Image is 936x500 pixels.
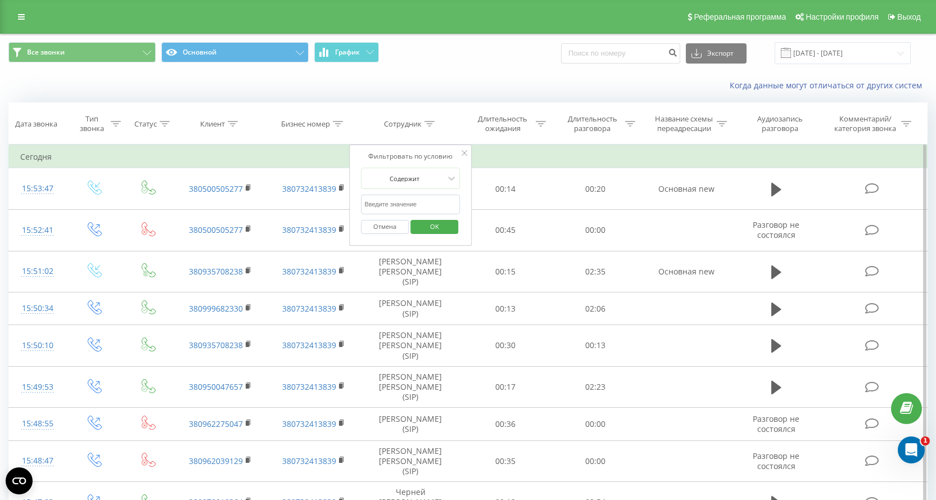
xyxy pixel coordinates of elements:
a: 380732413839 [282,418,336,429]
div: 15:48:47 [20,450,55,472]
div: 15:48:55 [20,413,55,435]
span: Выход [897,12,921,21]
div: Комментарий/категория звонка [833,114,898,133]
td: 00:20 [550,168,640,210]
span: Разговор не состоялся [753,413,799,434]
div: Длительность разговора [562,114,622,133]
div: 15:50:34 [20,298,55,319]
td: [PERSON_NAME] [PERSON_NAME] (SIP) [360,440,461,482]
td: Основная new [640,168,733,210]
button: Open CMP widget [6,467,33,494]
div: Дата звонка [15,119,57,129]
td: 02:06 [550,292,640,325]
div: Клиент [200,119,225,129]
div: 15:50:10 [20,335,55,357]
td: 02:23 [550,366,640,408]
a: 380500505277 [189,183,243,194]
span: Разговор не состоялся [753,451,799,471]
a: 380732413839 [282,183,336,194]
td: Сегодня [9,146,928,168]
td: 00:14 [460,168,550,210]
div: 15:51:02 [20,260,55,282]
span: OK [419,218,450,235]
td: 00:17 [460,366,550,408]
td: 00:45 [460,209,550,251]
button: График [314,42,379,62]
a: Когда данные могут отличаться от других систем [730,80,928,91]
td: 00:00 [550,209,640,251]
div: Бизнес номер [281,119,330,129]
div: Сотрудник [384,119,422,129]
input: Поиск по номеру [561,43,680,64]
div: 15:52:41 [20,219,55,241]
span: Все звонки [27,48,65,57]
span: Настройки профиля [806,12,879,21]
span: Разговор не состоялся [753,219,799,240]
a: 380999682330 [189,303,243,314]
a: 380935708238 [189,266,243,277]
div: Длительность ожидания [473,114,533,133]
button: Экспорт [686,43,747,64]
div: Фильтровать по условию [361,151,460,162]
td: 00:15 [460,251,550,292]
a: 380732413839 [282,340,336,350]
td: 00:30 [460,325,550,367]
td: 00:00 [550,440,640,482]
button: Отмена [361,220,409,234]
td: Основная new [640,251,733,292]
a: 380732413839 [282,224,336,235]
div: Тип звонка [76,114,107,133]
span: График [335,48,360,56]
div: Название схемы переадресации [654,114,714,133]
input: Введите значение [361,195,460,214]
a: 380962039129 [189,456,243,466]
td: [PERSON_NAME] (SIP) [360,408,461,440]
div: 15:49:53 [20,376,55,398]
a: 380732413839 [282,303,336,314]
div: 15:53:47 [20,178,55,200]
span: 1 [921,436,930,445]
td: [PERSON_NAME] [PERSON_NAME] (SIP) [360,325,461,367]
a: 380732413839 [282,381,336,392]
a: 380732413839 [282,456,336,466]
span: Реферальная программа [694,12,786,21]
a: 380962275047 [189,418,243,429]
td: 00:36 [460,408,550,440]
button: Основной [161,42,309,62]
a: 380950047657 [189,381,243,392]
td: 00:00 [550,408,640,440]
td: 00:13 [460,292,550,325]
iframe: Intercom live chat [898,436,925,463]
div: Статус [134,119,157,129]
button: OK [410,220,458,234]
td: 00:13 [550,325,640,367]
td: 02:35 [550,251,640,292]
a: 380935708238 [189,340,243,350]
td: [PERSON_NAME] [PERSON_NAME] (SIP) [360,366,461,408]
td: [PERSON_NAME] [PERSON_NAME] (SIP) [360,251,461,292]
a: 380732413839 [282,266,336,277]
button: Все звонки [8,42,156,62]
a: 380500505277 [189,224,243,235]
div: Аудиозапись разговора [744,114,817,133]
td: [PERSON_NAME] (SIP) [360,292,461,325]
td: 00:35 [460,440,550,482]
